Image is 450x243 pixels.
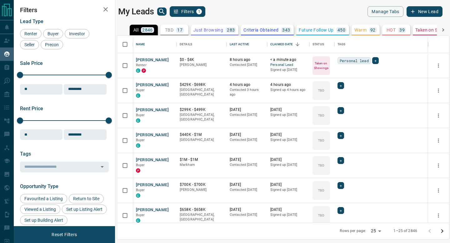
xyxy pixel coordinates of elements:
span: Tags [20,151,31,157]
p: [DATE] [270,107,306,112]
p: Signed up [DATE] [270,137,306,142]
div: condos.ca [136,93,140,98]
h1: My Leads [118,7,154,17]
p: Rows per page: [340,228,366,234]
p: 283 [227,28,235,32]
p: $429K - $698K [180,82,223,87]
p: Taken on Showings [313,61,329,70]
p: [PERSON_NAME] [180,62,223,67]
p: Signed up [DATE] [270,162,306,167]
div: Return to Site [69,194,104,203]
p: Signed up [DATE] [270,112,306,117]
span: Personal Lead [270,62,306,68]
div: Status [312,36,324,53]
button: Filters1 [170,6,206,17]
span: Buyer [136,163,145,167]
div: Set up Listing Alert [62,205,107,214]
div: property.ca [142,68,146,73]
p: $658K - $658K [180,207,223,212]
span: Seller [22,42,37,47]
p: TBD [318,163,324,168]
p: Criteria Obtained [243,28,278,32]
p: 343 [282,28,290,32]
p: TBD [165,28,173,32]
div: Precon [41,40,63,49]
span: Favourited a Listing [22,196,65,201]
span: Set up Listing Alert [64,207,105,212]
p: Contacted 3 hours ago [230,87,264,97]
button: [PERSON_NAME] [136,157,169,163]
button: more [434,111,443,120]
p: [DATE] [230,132,264,137]
p: Just Browsing [193,28,223,32]
p: [DATE] [270,207,306,212]
p: [DATE] [270,132,306,137]
button: [PERSON_NAME] [136,57,169,63]
span: Opportunity Type [20,183,58,189]
div: Set up Building Alert [20,216,67,225]
p: Markham [180,162,223,167]
div: Tags [337,36,346,53]
div: condos.ca [136,218,140,223]
p: [DATE] [230,207,264,212]
p: TBD [318,138,324,143]
div: Investor [65,29,89,38]
div: Viewed a Listing [20,205,60,214]
button: [PERSON_NAME] [136,182,169,188]
button: more [434,161,443,170]
p: [GEOGRAPHIC_DATA] [180,137,223,142]
p: Contacted [DATE] [230,112,264,117]
button: more [434,136,443,145]
div: condos.ca [136,118,140,123]
button: New Lead [407,6,442,17]
p: Signed up [DATE] [270,67,306,72]
button: [PERSON_NAME] [136,107,169,113]
p: Contacted [DATE] [230,212,264,217]
span: + [340,182,342,189]
div: + [372,57,379,64]
button: [PERSON_NAME] [136,132,169,138]
p: TBD [318,213,324,218]
span: Precon [43,42,61,47]
button: Manage Tabs [367,6,403,17]
h2: Filters [20,6,109,14]
p: [GEOGRAPHIC_DATA], [GEOGRAPHIC_DATA] [180,87,223,97]
span: + [340,107,342,114]
p: TBD [318,88,324,93]
span: Personal lead [340,57,369,64]
p: 2846 [142,28,153,32]
p: Future Follow Up [299,28,333,32]
span: Lead Type [20,18,43,24]
p: $299K - $499K [180,107,223,112]
p: $440K - $1M [180,132,223,137]
div: condos.ca [136,68,140,73]
div: condos.ca [136,143,140,148]
div: Last Active [230,36,249,53]
span: Buyer [136,88,145,92]
span: + [340,132,342,139]
button: more [434,61,443,70]
span: 1 [197,9,201,14]
div: Details [177,36,227,53]
p: HOT [387,28,396,32]
div: Claimed Date [270,36,293,53]
div: Tags [334,36,428,53]
div: Name [133,36,177,53]
p: [PERSON_NAME] [180,187,223,192]
span: Buyer [45,31,61,36]
button: Go to next page [436,225,448,237]
span: Rent Price [20,106,43,112]
div: + [337,207,344,214]
p: TBD [318,188,324,193]
span: Buyer [136,138,145,142]
div: Claimed Date [267,36,309,53]
span: Viewed a Listing [22,207,58,212]
div: + [337,132,344,139]
p: Warm [354,28,367,32]
p: [DATE] [230,157,264,162]
div: Buyer [43,29,63,38]
span: Return to Site [71,196,102,201]
div: Details [180,36,192,53]
div: Renter [20,29,42,38]
span: + [340,207,342,214]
